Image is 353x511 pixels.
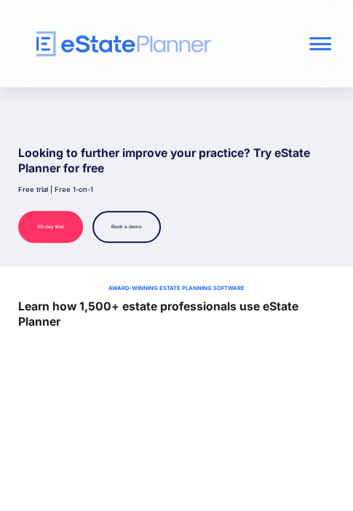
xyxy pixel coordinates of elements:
[18,299,335,329] h2: Learn how 1,500+ estate professionals use eState Planner
[92,211,161,243] a: Book a demo
[18,211,83,243] a: 30-day trial
[22,31,269,57] a: home
[18,185,335,194] p: Free trial | Free 1-on-1
[18,146,335,176] h2: Looking to further improve your practice? Try eState Planner for free
[18,185,335,201] a: Free trial | Free 1-on-1
[108,285,245,291] strong: AWARD-WINNING ESTATE PLANNING SOFTWARE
